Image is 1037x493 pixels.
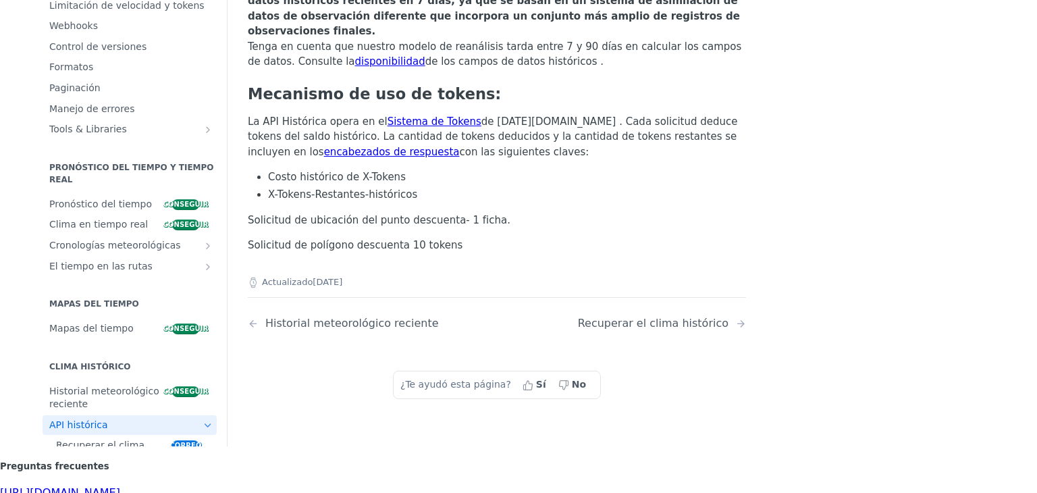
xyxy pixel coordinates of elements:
[248,303,746,343] nav: Controles de paginación
[49,323,134,334] font: Mapas del tiempo
[49,82,101,93] font: Paginación
[248,115,738,158] font: de [DATE][DOMAIN_NAME] . Cada solicitud deduce tokens del saldo histórico. La cantidad de tokens ...
[268,171,406,183] font: Costo histórico de X-Tokens
[43,415,217,435] a: API históricaOcultar subpáginas para la API histórica
[49,260,153,271] font: El tiempo en las rutas
[49,419,108,430] font: API histórica
[49,219,148,230] font: Clima en tiempo real
[203,124,213,135] button: Show subpages for Tools & Libraries
[43,215,217,235] a: Clima en tiempo realconseguir
[49,61,93,72] font: Formatos
[400,379,511,390] font: ¿Te ayudó esta página?
[43,78,217,99] a: Paginación
[56,440,144,464] font: Recuperar el clima histórico
[203,261,213,271] button: Mostrar subpáginas de El tiempo en las rutas
[49,299,139,309] font: Mapas del tiempo
[43,36,217,57] a: Control de versiones
[43,235,217,255] a: Cronologías meteorológicasMostrar subpáginas para Cronologías del tiempo
[324,146,460,158] a: encabezados de respuesta
[163,221,209,228] font: conseguir
[388,115,481,128] a: Sistema de Tokens
[49,385,159,409] font: Historial meteorológico reciente
[578,317,746,330] a: Página siguiente: Recuperar datos meteorológicos históricos
[169,442,201,449] font: correo
[248,214,510,226] font: Solicitud de ubicación del punto descuenta- 1 ficha.
[203,240,213,251] button: Mostrar subpáginas para Cronologías del tiempo
[163,325,209,332] font: conseguir
[49,198,152,209] font: Pronóstico del tiempo
[572,379,586,390] font: No
[248,317,461,330] a: Página anterior: Historial meteorológico reciente
[265,317,439,330] font: Historial meteorológico reciente
[49,103,135,113] font: Manejo de errores
[248,115,388,128] font: La API Histórica opera en el
[49,361,131,371] font: Clima histórico
[248,85,501,103] font: Mecanismo de uso de tokens:
[43,57,217,78] a: Formatos
[248,41,741,68] font: Tenga en cuenta que nuestro modelo de reanálisis tarda entre 7 y 90 días en calcular los campos d...
[554,375,593,395] button: No
[43,381,217,414] a: Historial meteorológico recienteconseguir
[49,20,98,31] font: Webhooks
[262,277,313,287] font: Actualizado
[203,419,213,430] button: Ocultar subpáginas para la API histórica
[49,41,147,51] font: Control de versiones
[49,436,217,469] a: Recuperar el clima históricocorreo
[43,319,217,339] a: Mapas del tiempoconseguir
[518,375,554,395] button: Sí
[459,146,589,158] font: con las siguientes claves:
[163,387,209,394] font: conseguir
[248,239,462,251] font: Solicitud de polígono descuenta 10 tokens
[163,200,209,207] font: conseguir
[355,55,425,68] a: disponibilidad
[49,162,214,184] font: Pronóstico del tiempo y tiempo real
[43,194,217,214] a: Pronóstico del tiempoconseguir
[268,188,417,201] font: X-Tokens-Restantes-históricos
[536,379,546,390] font: Sí
[425,55,604,68] font: de los campos de datos históricos .
[43,99,217,119] a: Manejo de errores
[43,16,217,36] a: Webhooks
[49,123,199,136] span: Tools & Libraries
[313,277,342,287] font: [DATE]
[49,239,181,250] font: Cronologías meteorológicas
[43,120,217,140] a: Tools & LibrariesShow subpages for Tools & Libraries
[578,317,728,330] font: Recuperar el clima histórico
[43,256,217,276] a: El tiempo en las rutasMostrar subpáginas de El tiempo en las rutas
